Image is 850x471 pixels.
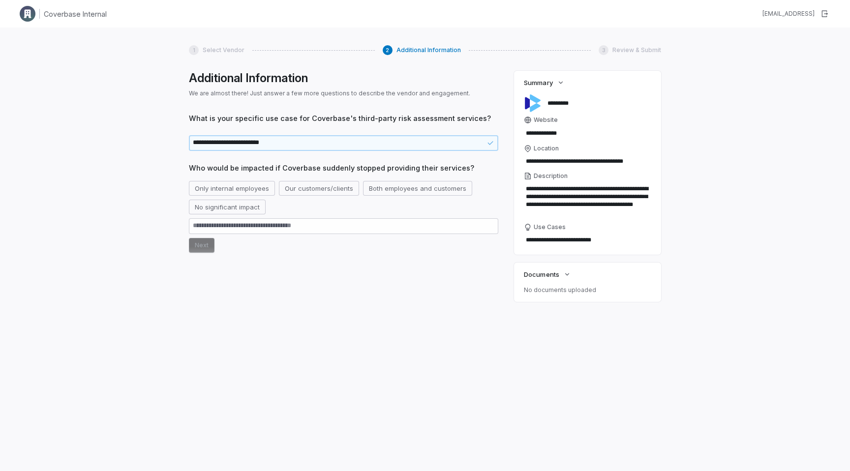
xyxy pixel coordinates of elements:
h1: Coverbase Internal [44,9,107,19]
span: Website [534,116,558,124]
textarea: Use Cases [524,233,651,247]
span: Use Cases [534,223,566,231]
div: 1 [189,45,199,55]
button: Our customers/clients [279,181,359,196]
div: 3 [599,45,608,55]
button: Both employees and customers [363,181,472,196]
p: We are almost there! Just answer a few more questions to describe the vendor and engagement. [189,89,498,97]
span: Documents [524,270,559,279]
span: Review & Submit [612,46,661,54]
span: Location [534,145,559,152]
button: Summary [521,74,567,91]
div: [EMAIL_ADDRESS] [762,10,815,18]
input: Location [524,154,651,168]
button: No significant impact [189,200,266,214]
textarea: Description [524,182,651,219]
span: Select Vendor [203,46,244,54]
h1: Additional Information [189,71,498,86]
div: 2 [383,45,393,55]
button: Only internal employees [189,181,275,196]
span: Who would be impacted if Coverbase suddenly stopped providing their services? [189,163,498,173]
input: Website [524,126,635,140]
button: Documents [521,265,574,283]
p: No documents uploaded [524,286,651,294]
span: What is your specific use case for Coverbase's third-party risk assessment services? [189,113,498,123]
span: Description [534,172,568,180]
span: Additional Information [396,46,461,54]
img: Clerk Logo [20,6,35,22]
span: Summary [524,78,552,87]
